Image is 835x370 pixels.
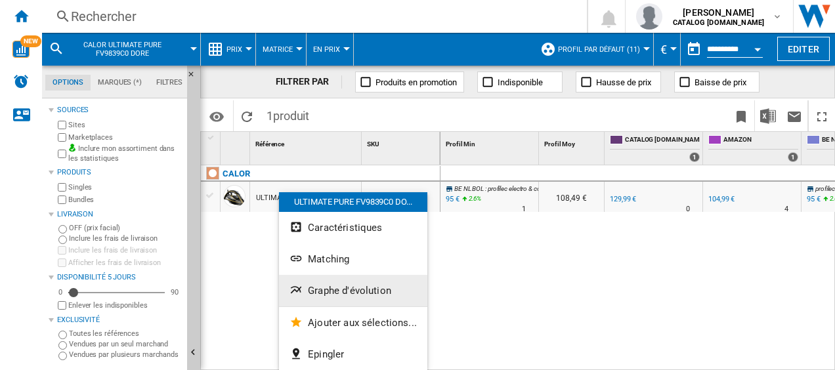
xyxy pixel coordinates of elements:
button: Ajouter aux sélections... [279,307,427,339]
button: Matching [279,243,427,275]
span: Matching [308,253,349,265]
div: ULTIMATE PURE FV9839C0 DO... [279,192,427,212]
span: Epingler [308,348,344,360]
span: Graphe d'évolution [308,285,391,297]
span: Caractéristiques [308,222,382,234]
span: Ajouter aux sélections... [308,317,417,329]
button: Caractéristiques [279,212,427,243]
button: Epingler... [279,339,427,370]
button: Graphe d'évolution [279,275,427,306]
